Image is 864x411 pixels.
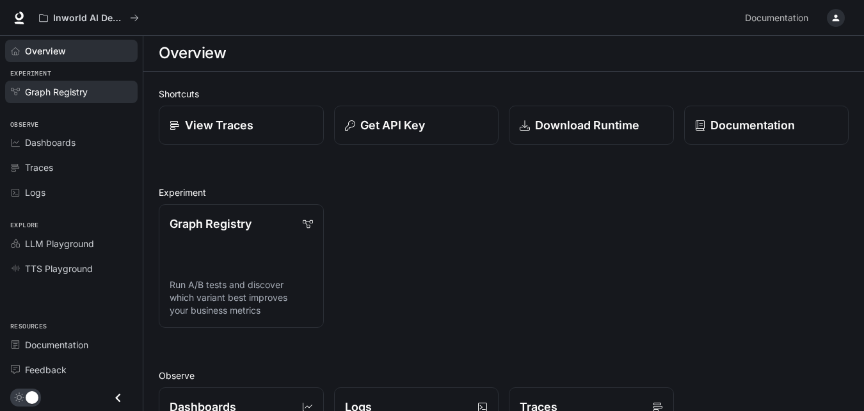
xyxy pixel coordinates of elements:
a: Feedback [5,359,138,381]
span: Dark mode toggle [26,390,38,404]
span: Traces [25,161,53,174]
p: Inworld AI Demos [53,13,125,24]
a: LLM Playground [5,232,138,255]
span: Dashboards [25,136,76,149]
h1: Overview [159,40,226,66]
span: TTS Playground [25,262,93,275]
p: Graph Registry [170,215,252,232]
button: Get API Key [334,106,499,145]
span: Logs [25,186,45,199]
a: Documentation [684,106,849,145]
button: Close drawer [104,385,132,411]
a: Download Runtime [509,106,674,145]
span: Documentation [745,10,808,26]
a: Documentation [5,334,138,356]
a: Graph Registry [5,81,138,103]
a: Documentation [740,5,818,31]
p: Documentation [710,117,795,134]
a: Overview [5,40,138,62]
a: Logs [5,181,138,204]
h2: Experiment [159,186,849,199]
span: Feedback [25,363,67,376]
span: LLM Playground [25,237,94,250]
a: Traces [5,156,138,179]
h2: Observe [159,369,849,382]
span: Graph Registry [25,85,88,99]
p: Run A/B tests and discover which variant best improves your business metrics [170,278,313,317]
a: Graph RegistryRun A/B tests and discover which variant best improves your business metrics [159,204,324,328]
a: Dashboards [5,131,138,154]
h2: Shortcuts [159,87,849,101]
p: View Traces [185,117,253,134]
span: Overview [25,44,66,58]
span: Documentation [25,338,88,351]
p: Download Runtime [535,117,639,134]
a: TTS Playground [5,257,138,280]
p: Get API Key [360,117,425,134]
a: View Traces [159,106,324,145]
button: All workspaces [33,5,145,31]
